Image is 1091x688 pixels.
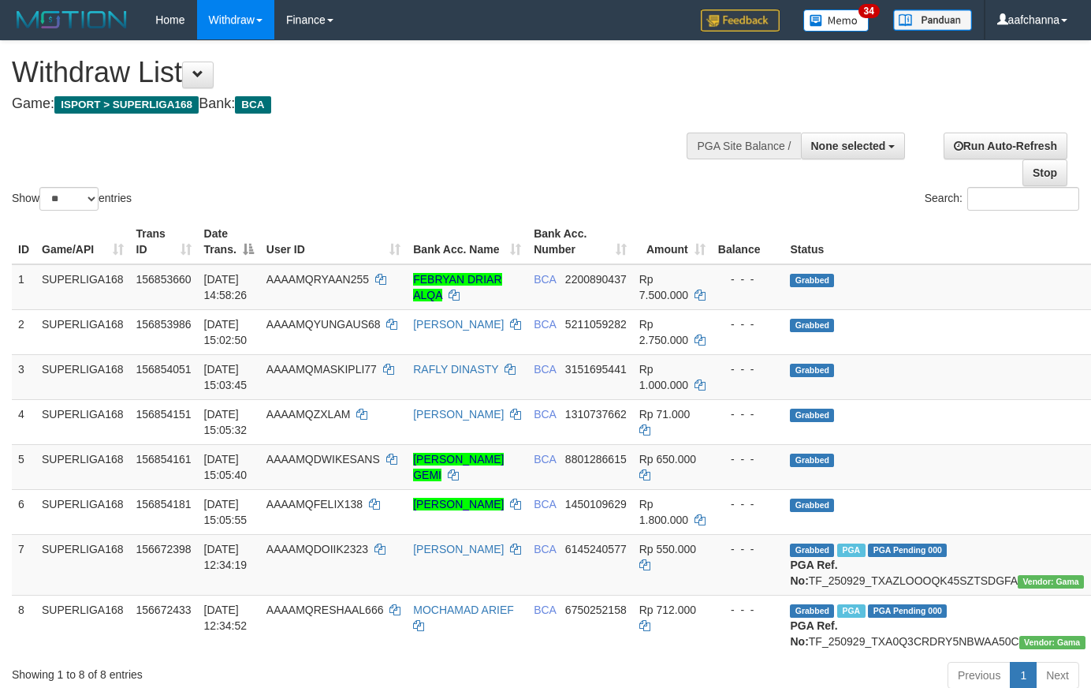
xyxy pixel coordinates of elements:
[565,498,627,510] span: Copy 1450109629 to clipboard
[204,273,248,301] span: [DATE] 14:58:26
[136,318,192,331] span: 156853986
[718,361,778,377] div: - - -
[54,96,199,114] span: ISPORT > SUPERLIGA168
[639,453,696,466] span: Rp 650.000
[35,264,130,310] td: SUPERLIGA168
[1018,575,1084,589] span: Vendor URL: https://trx31.1velocity.biz
[413,408,504,421] a: [PERSON_NAME]
[527,219,633,264] th: Bank Acc. Number: activate to sort column ascending
[12,309,35,354] td: 2
[925,187,1079,211] label: Search:
[534,408,556,421] span: BCA
[413,604,514,616] a: MOCHAMAD ARIEF
[790,604,834,618] span: Grabbed
[534,363,556,376] span: BCA
[35,444,130,489] td: SUPERLIGA168
[784,219,1091,264] th: Status
[130,219,198,264] th: Trans ID: activate to sort column ascending
[413,543,504,555] a: [PERSON_NAME]
[784,534,1091,595] td: TF_250929_TXAZLOOOQK45SZTSDGFA
[266,273,369,286] span: AAAAMQRYAAN255
[35,489,130,534] td: SUPERLIGA168
[204,363,248,391] span: [DATE] 15:03:45
[565,408,627,421] span: Copy 1310737662 to clipboard
[136,408,192,421] span: 156854151
[12,96,712,112] h4: Game: Bank:
[790,559,837,587] b: PGA Ref. No:
[534,498,556,510] span: BCA
[718,451,778,467] div: - - -
[790,499,834,512] span: Grabbed
[639,318,688,346] span: Rp 2.750.000
[639,604,696,616] span: Rp 712.000
[12,264,35,310] td: 1
[266,363,377,376] span: AAAAMQMASKIPLI77
[12,354,35,399] td: 3
[136,363,192,376] span: 156854051
[198,219,260,264] th: Date Trans.: activate to sort column descending
[565,363,627,376] span: Copy 3151695441 to clipboard
[534,604,556,616] span: BCA
[790,409,834,422] span: Grabbed
[266,498,363,510] span: AAAAMQFELIX138
[12,489,35,534] td: 6
[534,543,556,555] span: BCA
[136,498,192,510] span: 156854181
[790,544,834,557] span: Grabbed
[790,619,837,648] b: PGA Ref. No:
[136,604,192,616] span: 156672433
[35,354,130,399] td: SUPERLIGA168
[790,454,834,467] span: Grabbed
[967,187,1079,211] input: Search:
[893,9,972,31] img: panduan.png
[266,408,351,421] span: AAAAMQZXLAM
[534,453,556,466] span: BCA
[204,604,248,632] span: [DATE] 12:34:52
[12,660,443,682] div: Showing 1 to 8 of 8 entries
[790,319,834,332] span: Grabbed
[565,318,627,331] span: Copy 5211059282 to clipboard
[701,9,780,32] img: Feedback.jpg
[868,604,947,618] span: PGA Pending
[266,453,380,466] span: AAAAMQDWIKESANS
[1022,159,1067,186] a: Stop
[35,399,130,444] td: SUPERLIGA168
[12,444,35,489] td: 5
[204,543,248,571] span: [DATE] 12:34:19
[565,453,627,466] span: Copy 8801286615 to clipboard
[35,534,130,595] td: SUPERLIGA168
[12,8,132,32] img: MOTION_logo.png
[803,9,869,32] img: Button%20Memo.svg
[718,541,778,557] div: - - -
[413,318,504,331] a: [PERSON_NAME]
[12,219,35,264] th: ID
[534,273,556,286] span: BCA
[266,318,381,331] span: AAAAMQYUNGAUS68
[204,453,248,481] span: [DATE] 15:05:40
[633,219,712,264] th: Amount: activate to sort column ascending
[639,498,688,526] span: Rp 1.800.000
[136,453,192,466] span: 156854161
[565,273,627,286] span: Copy 2200890437 to clipboard
[12,187,132,211] label: Show entries
[811,140,886,152] span: None selected
[204,408,248,436] span: [DATE] 15:05:32
[12,57,712,88] h1: Withdraw List
[868,544,947,557] span: PGA Pending
[413,453,504,481] a: [PERSON_NAME] GEMI
[413,498,504,510] a: [PERSON_NAME]
[639,363,688,391] span: Rp 1.000.000
[718,271,778,287] div: - - -
[413,273,501,301] a: FEBRYAN DRIAR ALQA
[407,219,527,264] th: Bank Acc. Name: activate to sort column ascending
[718,316,778,332] div: - - -
[413,363,498,376] a: RAFLY DINASTY
[712,219,784,264] th: Balance
[136,273,192,286] span: 156853660
[784,595,1091,656] td: TF_250929_TXA0Q3CRDRY5NBWAA50C
[534,318,556,331] span: BCA
[235,96,270,114] span: BCA
[39,187,99,211] select: Showentries
[639,543,696,555] span: Rp 550.000
[12,534,35,595] td: 7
